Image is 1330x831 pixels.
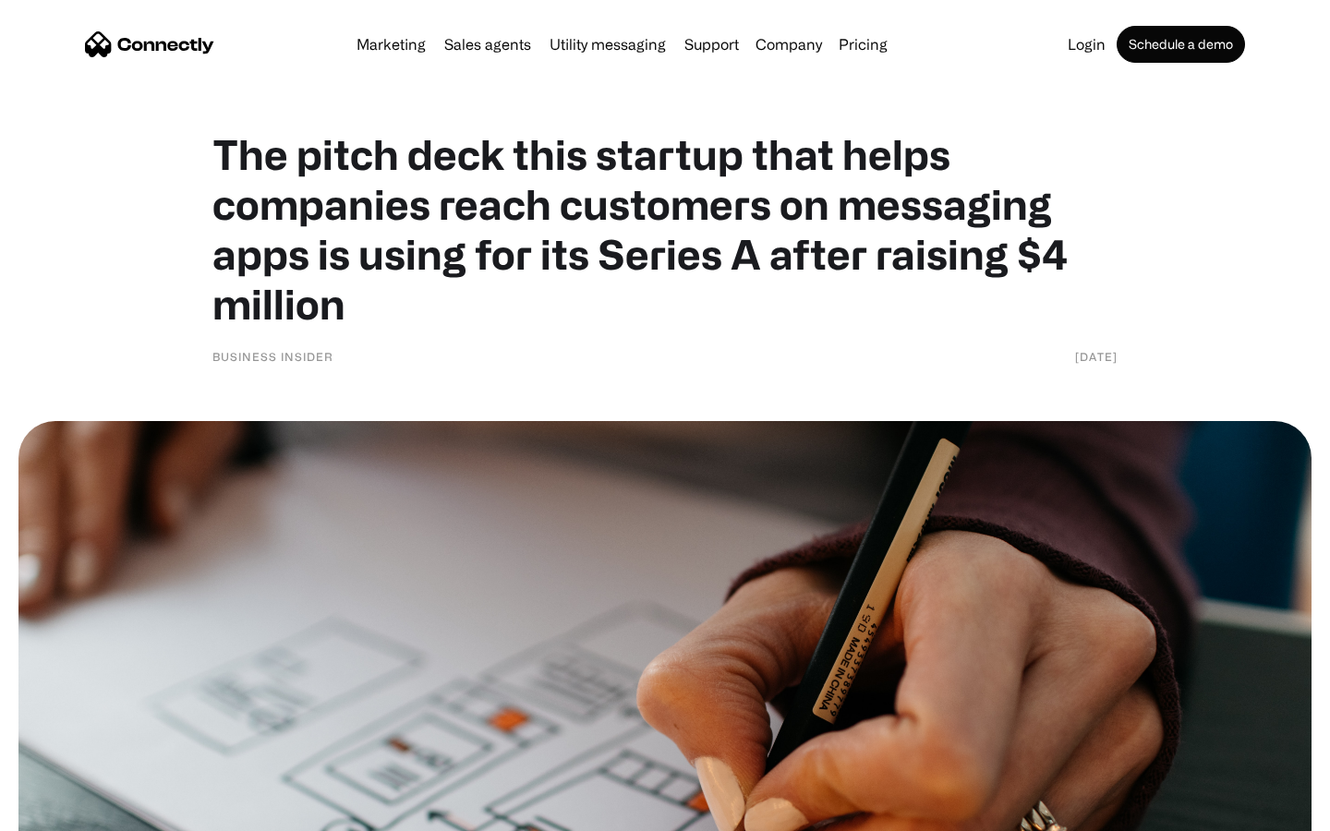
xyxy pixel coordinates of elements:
[212,347,333,366] div: Business Insider
[831,37,895,52] a: Pricing
[677,37,746,52] a: Support
[37,799,111,825] ul: Language list
[756,31,822,57] div: Company
[542,37,673,52] a: Utility messaging
[212,129,1118,329] h1: The pitch deck this startup that helps companies reach customers on messaging apps is using for i...
[349,37,433,52] a: Marketing
[1117,26,1245,63] a: Schedule a demo
[437,37,538,52] a: Sales agents
[1060,37,1113,52] a: Login
[18,799,111,825] aside: Language selected: English
[1075,347,1118,366] div: [DATE]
